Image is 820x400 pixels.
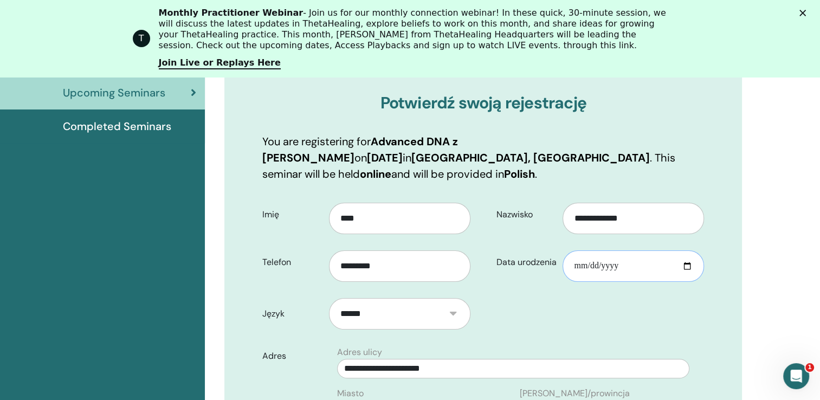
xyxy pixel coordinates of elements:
[360,167,391,181] b: online
[63,85,165,101] span: Upcoming Seminars
[411,151,650,165] b: [GEOGRAPHIC_DATA], [GEOGRAPHIC_DATA]
[504,167,535,181] b: Polish
[337,387,364,400] label: Miasto
[805,363,814,372] span: 1
[133,30,150,47] div: Profile image for ThetaHealing
[783,363,809,389] iframe: Intercom live chat
[262,133,704,182] p: You are registering for on in . This seminar will be held and will be provided in .
[63,118,171,134] span: Completed Seminars
[254,204,329,225] label: Imię
[262,93,704,113] h3: Potwierdź swoją rejestrację
[367,151,403,165] b: [DATE]
[159,8,670,51] div: - Join us for our monthly connection webinar! In these quick, 30-minute session, we will discuss ...
[159,8,304,18] b: Monthly Practitioner Webinar
[520,387,630,400] label: [PERSON_NAME]/prowincja
[488,252,563,273] label: Data urodzenia
[254,252,329,273] label: Telefon
[337,346,382,359] label: Adres ulicy
[488,204,563,225] label: Nazwisko
[254,346,331,366] label: Adres
[254,304,329,324] label: Język
[159,57,281,69] a: Join Live or Replays Here
[799,10,810,16] div: Zamknij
